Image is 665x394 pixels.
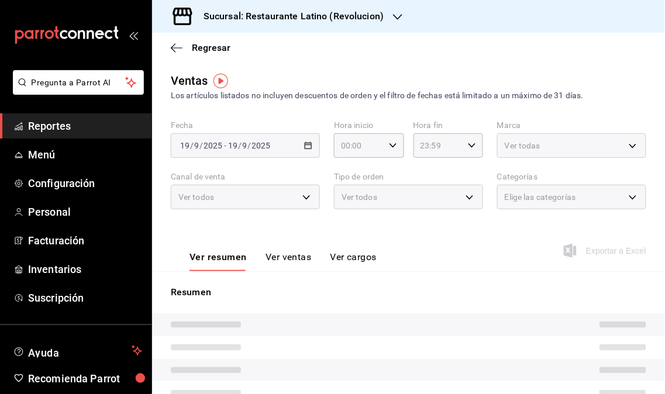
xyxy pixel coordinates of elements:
span: Menú [28,147,142,163]
input: -- [242,141,248,150]
img: Tooltip marker [213,74,228,88]
input: -- [180,141,190,150]
span: Reportes [28,118,142,134]
span: - [224,141,226,150]
span: / [248,141,251,150]
div: Ventas [171,72,208,89]
button: open_drawer_menu [129,30,138,40]
input: ---- [203,141,223,150]
span: / [238,141,242,150]
span: / [199,141,203,150]
span: Regresar [192,42,230,53]
h3: Sucursal: Restaurante Latino (Revolucion) [194,9,384,23]
span: Ayuda [28,344,127,358]
button: Regresar [171,42,230,53]
div: navigation tabs [189,251,377,271]
span: Suscripción [28,290,142,306]
span: Configuración [28,175,142,191]
input: ---- [251,141,271,150]
button: Ver cargos [330,251,377,271]
span: Elige las categorías [505,191,576,203]
label: Categorías [497,173,646,181]
button: Ver ventas [266,251,312,271]
span: Ver todos [342,191,377,203]
button: Pregunta a Parrot AI [13,70,144,95]
label: Tipo de orden [334,173,483,181]
label: Hora fin [414,122,484,130]
div: Los artículos listados no incluyen descuentos de orden y el filtro de fechas está limitado a un m... [171,89,646,102]
button: Ver resumen [189,251,247,271]
input: -- [228,141,238,150]
span: Inventarios [28,261,142,277]
p: Resumen [171,285,646,299]
label: Hora inicio [334,122,404,130]
span: Personal [28,204,142,220]
label: Canal de venta [171,173,320,181]
span: / [190,141,194,150]
span: Recomienda Parrot [28,371,142,386]
label: Fecha [171,122,320,130]
span: Facturación [28,233,142,248]
a: Pregunta a Parrot AI [8,85,144,97]
span: Pregunta a Parrot AI [32,77,126,89]
input: -- [194,141,199,150]
label: Marca [497,122,646,130]
span: Ver todos [178,191,214,203]
span: Ver todas [505,140,540,151]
